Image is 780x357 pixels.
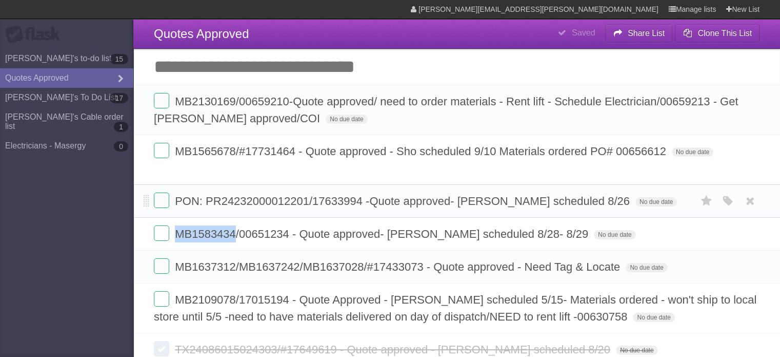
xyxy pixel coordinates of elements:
[110,54,128,64] b: 15
[594,230,635,239] span: No due date
[154,193,169,208] label: Done
[616,346,657,355] span: No due date
[154,293,756,323] span: MB2109078/17015194 - Quote Approved - [PERSON_NAME] scheduled 5/15- Materials ordered - won't shi...
[697,193,716,210] label: Star task
[154,341,169,356] label: Done
[114,141,128,152] b: 0
[154,93,169,108] label: Done
[697,29,752,37] b: Clone This List
[114,122,128,132] b: 1
[154,291,169,307] label: Done
[154,226,169,241] label: Done
[175,260,623,273] span: MB1637312/MB1637242/MB1637028/#17433073 - Quote approved - Need Tag & Locate
[154,95,738,125] span: MB2130169/00659210-Quote approved/ need to order materials - Rent lift - Schedule Electrician/006...
[154,27,249,41] span: Quotes Approved
[154,143,169,158] label: Done
[5,25,67,44] div: Flask
[110,93,128,103] b: 17
[675,24,759,43] button: Clone This List
[635,197,677,206] span: No due date
[326,115,367,124] span: No due date
[175,228,591,240] span: MB1583434/00651234 - Quote approved- [PERSON_NAME] scheduled 8/28- 8/29
[626,263,667,272] span: No due date
[175,195,632,208] span: PON: PR24232000012201/17633994 -Quote approved- [PERSON_NAME] scheduled 8/26
[633,313,674,322] span: No due date
[628,29,665,37] b: Share List
[605,24,673,43] button: Share List
[572,28,595,37] b: Saved
[154,258,169,274] label: Done
[175,145,669,158] span: MB1565678/#17731464 - Quote approved - Sho scheduled 9/10 Materials ordered PO# 00656612
[672,147,713,157] span: No due date
[175,343,613,356] span: TX24086015024303/#17649619 - Quote approved - [PERSON_NAME] scheduled 8/20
